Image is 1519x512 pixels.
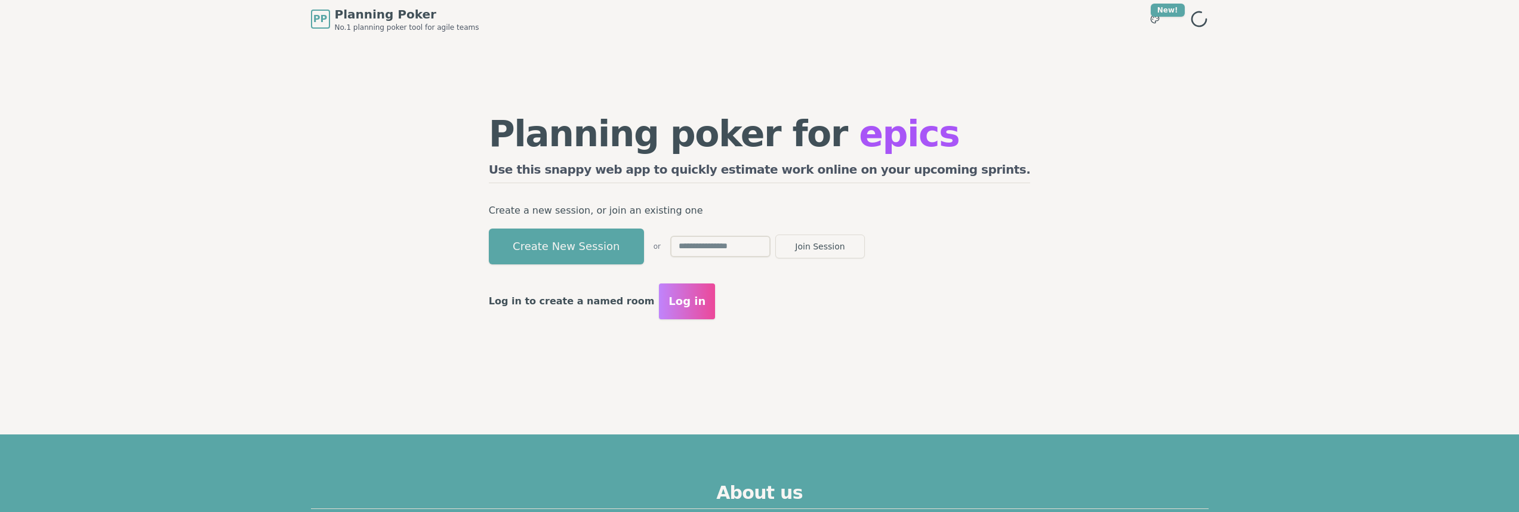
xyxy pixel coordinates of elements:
[313,12,327,26] span: PP
[859,113,959,155] span: epics
[335,6,479,23] span: Planning Poker
[659,283,715,319] button: Log in
[489,202,1031,219] p: Create a new session, or join an existing one
[654,242,661,251] span: or
[489,161,1031,183] h2: Use this snappy web app to quickly estimate work online on your upcoming sprints.
[489,229,644,264] button: Create New Session
[311,482,1209,509] h2: About us
[489,116,1031,152] h1: Planning poker for
[489,293,655,310] p: Log in to create a named room
[775,235,865,258] button: Join Session
[311,6,479,32] a: PPPlanning PokerNo.1 planning poker tool for agile teams
[1151,4,1185,17] div: New!
[668,293,705,310] span: Log in
[1144,8,1166,30] button: New!
[335,23,479,32] span: No.1 planning poker tool for agile teams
